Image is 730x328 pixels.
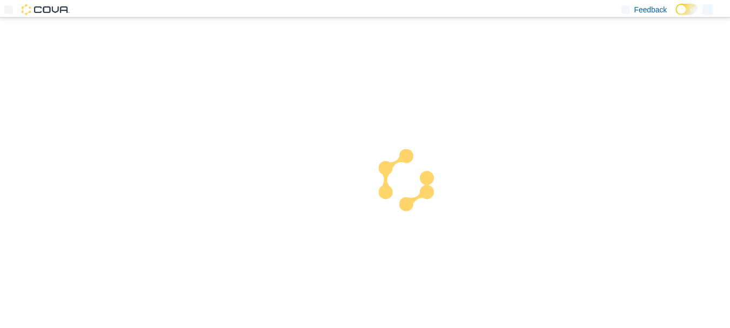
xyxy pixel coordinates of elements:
img: Cova [22,3,70,14]
span: Feedback [641,3,674,14]
input: Dark Mode [683,2,706,14]
img: cova-loader [369,141,450,222]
